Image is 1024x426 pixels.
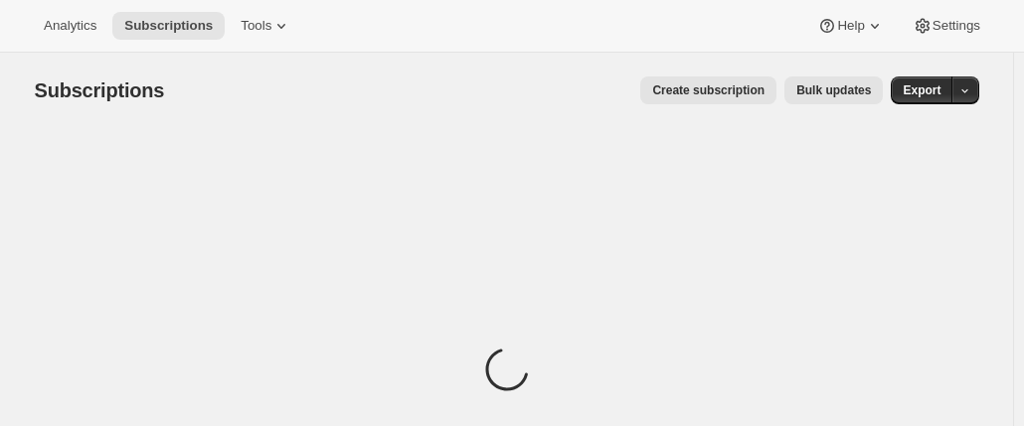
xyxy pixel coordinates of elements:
[784,76,883,104] button: Bulk updates
[805,12,896,40] button: Help
[901,12,992,40] button: Settings
[44,18,96,34] span: Analytics
[124,18,213,34] span: Subscriptions
[241,18,271,34] span: Tools
[903,82,940,98] span: Export
[640,76,776,104] button: Create subscription
[652,82,765,98] span: Create subscription
[229,12,303,40] button: Tools
[32,12,108,40] button: Analytics
[837,18,864,34] span: Help
[112,12,225,40] button: Subscriptions
[933,18,980,34] span: Settings
[35,79,165,101] span: Subscriptions
[891,76,952,104] button: Export
[796,82,871,98] span: Bulk updates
